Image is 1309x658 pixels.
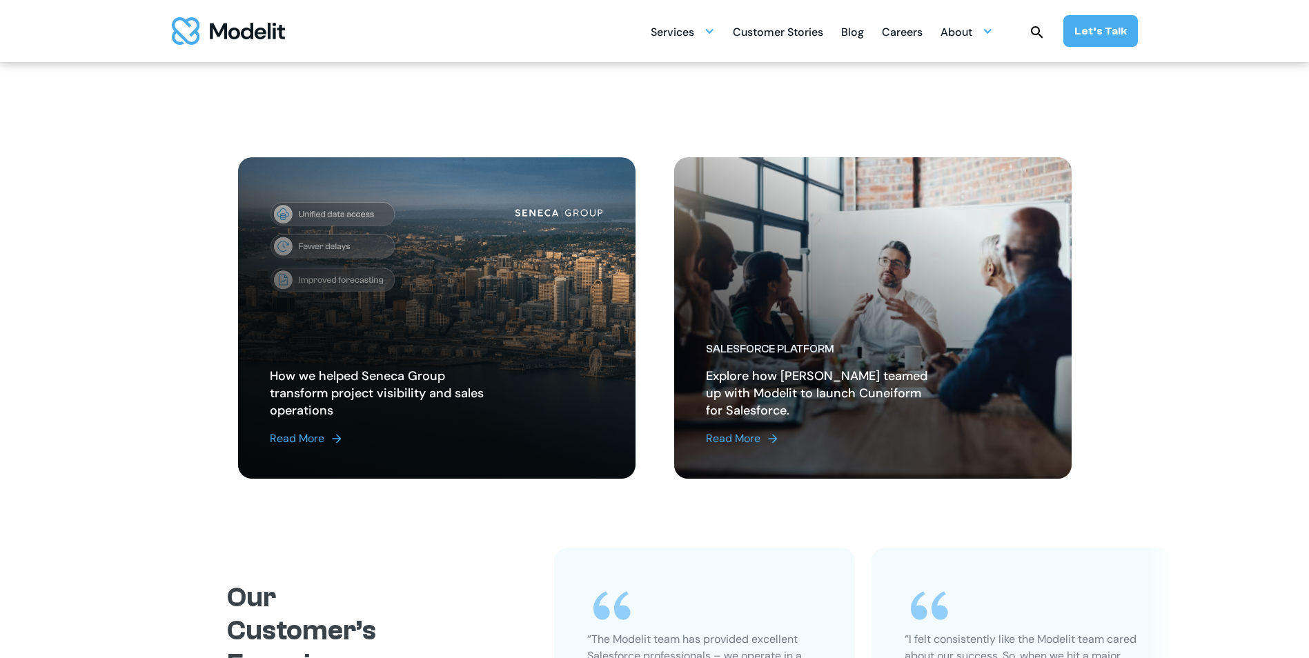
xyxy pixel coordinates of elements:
div: Services [651,18,715,45]
img: arrow [330,432,344,446]
img: modelit logo [172,17,285,45]
a: Read More [270,430,491,447]
a: Blog [841,18,864,45]
div: Read More [270,430,324,447]
h2: Explore how [PERSON_NAME] teamed up with Modelit to launch Cuneiform for Salesforce. [706,368,927,419]
img: quote icon [587,581,637,631]
div: Salesforce Platform [706,342,927,357]
div: About [941,18,993,45]
div: About [941,20,972,47]
h2: How we helped Seneca Group transform project visibility and sales operations [270,368,491,419]
a: Let’s Talk [1063,15,1138,47]
a: Careers [882,18,923,45]
a: Read More [706,430,927,447]
img: quote icon [905,581,954,631]
div: Let’s Talk [1074,23,1127,39]
a: home [172,17,285,45]
div: Blog [841,20,864,47]
a: Customer Stories [733,18,823,45]
div: Read More [706,430,760,447]
div: Careers [882,20,923,47]
img: arrow [766,432,780,446]
div: Customer Stories [733,20,823,47]
div: Services [651,20,694,47]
